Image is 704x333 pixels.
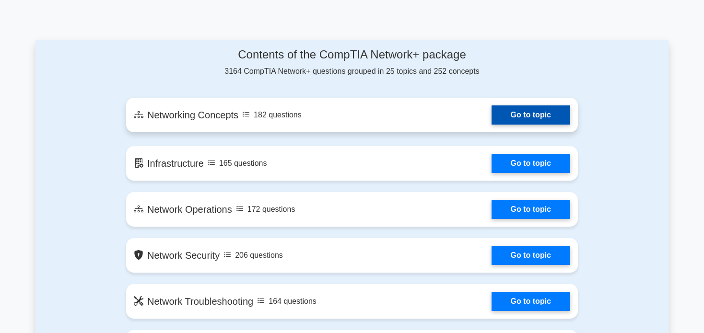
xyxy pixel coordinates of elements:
[492,154,570,173] a: Go to topic
[492,200,570,219] a: Go to topic
[492,105,570,125] a: Go to topic
[492,292,570,311] a: Go to topic
[126,48,578,62] h4: Contents of the CompTIA Network+ package
[126,48,578,77] div: 3164 CompTIA Network+ questions grouped in 25 topics and 252 concepts
[492,246,570,265] a: Go to topic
